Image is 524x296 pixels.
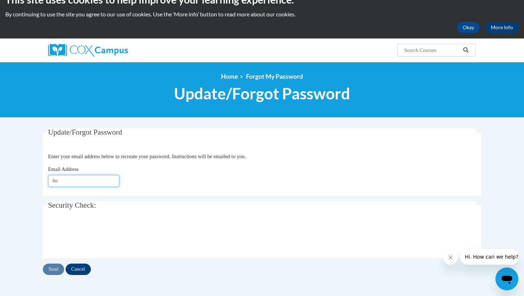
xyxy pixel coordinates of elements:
span: Update/Forgot Password [174,84,350,103]
input: Search Courses [404,46,461,54]
iframe: reCAPTCHA [48,222,156,249]
img: Cox Campus [48,44,128,57]
span: Security Check: [48,201,96,209]
iframe: Message from company [461,249,518,265]
input: Email [48,175,119,187]
a: More Info [485,22,519,33]
a: Cox Campus [48,44,184,57]
button: Okay [457,22,480,33]
span: Forgot My Password [246,73,303,80]
span: Update/Forgot Password [48,128,122,136]
span: Enter your email address below to recreate your password. Instructions will be emailed to you. [48,154,246,159]
span: Email Address [48,166,79,172]
input: Cancel [66,264,91,275]
p: By continuing to use the site you agree to our use of cookies. Use the ‘More info’ button to read... [5,10,519,18]
button: Search [461,46,471,54]
iframe: Close message [443,250,458,265]
a: Home [221,73,238,80]
iframe: Button to launch messaging window [495,268,518,290]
